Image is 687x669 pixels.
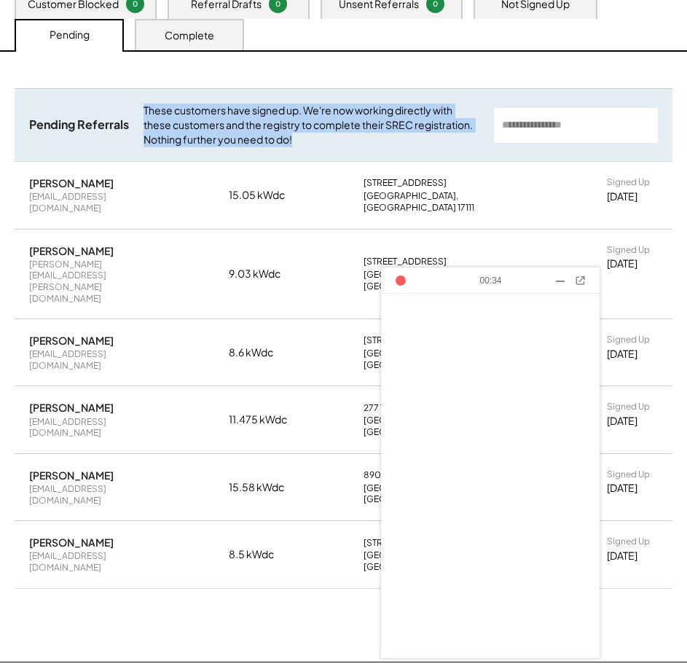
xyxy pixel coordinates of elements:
[607,536,650,547] div: Signed Up
[607,334,650,345] div: Signed Up
[607,414,637,429] div: [DATE]
[364,469,471,481] div: 8903 [PERSON_NAME] Dr
[607,347,637,361] div: [DATE]
[229,412,302,427] div: 11.475 kWdc
[29,416,168,439] div: [EMAIL_ADDRESS][DOMAIN_NAME]
[607,549,637,563] div: [DATE]
[607,401,650,412] div: Signed Up
[364,269,546,292] div: [GEOGRAPHIC_DATA], [GEOGRAPHIC_DATA] 17046
[364,190,546,213] div: [GEOGRAPHIC_DATA], [GEOGRAPHIC_DATA] 17111
[229,547,302,562] div: 8.5 kWdc
[29,334,114,347] div: [PERSON_NAME]
[29,469,114,482] div: [PERSON_NAME]
[29,536,114,549] div: [PERSON_NAME]
[364,402,415,414] div: 277 Topaz Dr
[144,103,479,146] div: These customers have signed up. We're now working directly with these customers and the registry ...
[607,176,650,188] div: Signed Up
[229,267,302,281] div: 9.03 kWdc
[229,188,302,203] div: 15.05 kWdc
[364,482,546,505] div: [GEOGRAPHIC_DATA], [GEOGRAPHIC_DATA]
[229,345,302,360] div: 8.6 kWdc
[29,483,168,506] div: [EMAIL_ADDRESS][DOMAIN_NAME]
[29,401,114,414] div: [PERSON_NAME]
[364,415,546,437] div: [GEOGRAPHIC_DATA], [GEOGRAPHIC_DATA] 17202
[29,117,129,133] div: Pending Referrals
[29,550,168,573] div: [EMAIL_ADDRESS][DOMAIN_NAME]
[364,177,447,189] div: [STREET_ADDRESS]
[165,28,214,43] div: Complete
[364,334,447,346] div: [STREET_ADDRESS]
[607,257,637,271] div: [DATE]
[607,189,637,204] div: [DATE]
[29,191,168,214] div: [EMAIL_ADDRESS][DOMAIN_NAME]
[364,549,546,572] div: [GEOGRAPHIC_DATA], [GEOGRAPHIC_DATA] 17366
[364,256,447,267] div: [STREET_ADDRESS]
[29,259,168,304] div: [PERSON_NAME][EMAIL_ADDRESS][PERSON_NAME][DOMAIN_NAME]
[364,537,447,549] div: [STREET_ADDRESS]
[364,348,546,370] div: [GEOGRAPHIC_DATA], [GEOGRAPHIC_DATA] 17022
[29,244,114,257] div: [PERSON_NAME]
[229,480,302,495] div: 15.58 kWdc
[607,469,650,480] div: Signed Up
[607,244,650,256] div: Signed Up
[50,28,90,42] div: Pending
[607,481,637,496] div: [DATE]
[29,348,168,371] div: [EMAIL_ADDRESS][DOMAIN_NAME]
[29,176,114,189] div: [PERSON_NAME]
